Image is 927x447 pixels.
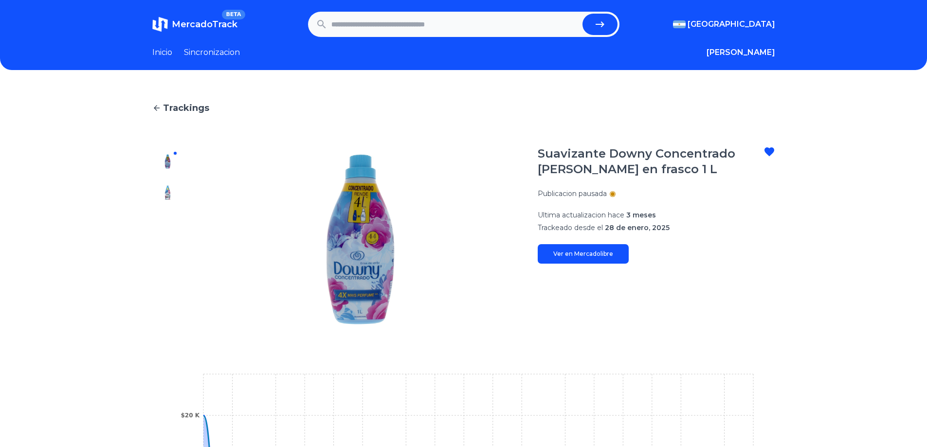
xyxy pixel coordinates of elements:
[160,185,176,200] img: Suavizante Downy Concentrado Brisa de verano en frasco 1 L
[160,278,176,294] img: Suavizante Downy Concentrado Brisa de verano en frasco 1 L
[160,216,176,232] img: Suavizante Downy Concentrado Brisa de verano en frasco 1 L
[203,146,518,333] img: Suavizante Downy Concentrado Brisa de verano en frasco 1 L
[181,412,200,419] tspan: $20 K
[152,17,237,32] a: MercadoTrackBETA
[626,211,656,219] span: 3 meses
[673,20,686,28] img: Argentina
[152,17,168,32] img: MercadoTrack
[538,189,607,198] p: Publicacion pausada
[538,223,603,232] span: Trackeado desde el
[688,18,775,30] span: [GEOGRAPHIC_DATA]
[152,101,775,115] a: Trackings
[707,47,775,58] button: [PERSON_NAME]
[160,247,176,263] img: Suavizante Downy Concentrado Brisa de verano en frasco 1 L
[538,211,624,219] span: Ultima actualizacion hace
[184,47,240,58] a: Sincronizacion
[538,244,629,264] a: Ver en Mercadolibre
[163,101,209,115] span: Trackings
[538,146,763,177] h1: Suavizante Downy Concentrado [PERSON_NAME] en frasco 1 L
[152,47,172,58] a: Inicio
[673,18,775,30] button: [GEOGRAPHIC_DATA]
[605,223,670,232] span: 28 de enero, 2025
[160,154,176,169] img: Suavizante Downy Concentrado Brisa de verano en frasco 1 L
[160,309,176,325] img: Suavizante Downy Concentrado Brisa de verano en frasco 1 L
[222,10,245,19] span: BETA
[172,19,237,30] span: MercadoTrack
